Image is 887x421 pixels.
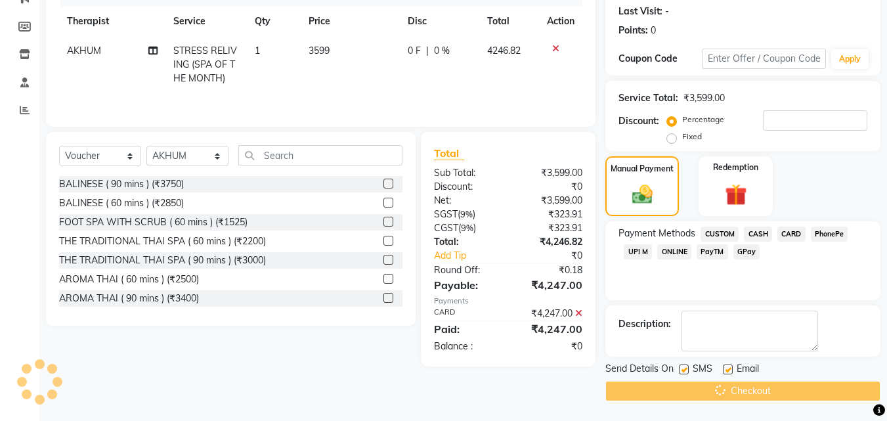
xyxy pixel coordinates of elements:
span: CARD [777,227,806,242]
span: 9% [460,209,473,219]
th: Therapist [59,7,165,36]
th: Disc [400,7,479,36]
span: STRESS RELIVING (SPA OF THE MONTH) [173,45,237,84]
span: CUSTOM [701,227,739,242]
div: ₹0 [523,249,593,263]
span: Email [737,362,759,378]
img: _cash.svg [626,183,659,206]
div: Total: [424,235,508,249]
div: ₹3,599.00 [508,194,592,208]
span: GPay [733,244,760,259]
label: Fixed [682,131,702,143]
span: 9% [461,223,473,233]
span: 4246.82 [487,45,521,56]
div: ₹0.18 [508,263,592,277]
div: Description: [618,317,671,331]
div: Net: [424,194,508,208]
div: Discount: [618,114,659,128]
input: Enter Offer / Coupon Code [702,49,826,69]
label: Manual Payment [611,163,674,175]
div: Sub Total: [424,166,508,180]
span: UPI M [624,244,652,259]
div: Round Off: [424,263,508,277]
span: SMS [693,362,712,378]
div: ( ) [424,221,508,235]
span: AKHUM [67,45,101,56]
div: ₹4,246.82 [508,235,592,249]
a: Add Tip [424,249,522,263]
div: THE TRADITIONAL THAI SPA ( 60 mins ) (₹2200) [59,234,266,248]
div: Payable: [424,277,508,293]
span: | [426,44,429,58]
div: AROMA THAI ( 60 mins ) (₹2500) [59,273,199,286]
div: ₹323.91 [508,221,592,235]
span: 3599 [309,45,330,56]
div: ₹3,599.00 [683,91,725,105]
th: Price [301,7,400,36]
div: Coupon Code [618,52,701,66]
div: ₹0 [508,180,592,194]
span: 0 % [434,44,450,58]
div: FOOT SPA WITH SCRUB ( 60 mins ) (₹1525) [59,215,248,229]
span: Send Details On [605,362,674,378]
span: Total [434,146,464,160]
div: CARD [424,307,508,321]
img: _gift.svg [718,181,754,208]
span: PhonePe [811,227,848,242]
div: Points: [618,24,648,37]
span: CGST [434,222,458,234]
div: ₹3,599.00 [508,166,592,180]
div: Paid: [424,321,508,337]
div: Balance : [424,340,508,353]
div: AROMA THAI ( 90 mins ) (₹3400) [59,292,199,305]
div: Service Total: [618,91,678,105]
span: SGST [434,208,458,220]
input: Search [238,145,402,166]
div: BALINESE ( 90 mins ) (₹3750) [59,177,184,191]
th: Total [479,7,540,36]
label: Redemption [713,162,758,173]
div: Discount: [424,180,508,194]
span: CASH [744,227,772,242]
div: BALINESE ( 60 mins ) (₹2850) [59,196,184,210]
th: Action [539,7,582,36]
div: THE TRADITIONAL THAI SPA ( 90 mins ) (₹3000) [59,254,266,267]
div: - [665,5,669,18]
label: Percentage [682,114,724,125]
div: 0 [651,24,656,37]
th: Service [165,7,247,36]
span: ONLINE [657,244,691,259]
th: Qty [247,7,301,36]
div: ( ) [424,208,508,221]
span: PayTM [697,244,728,259]
button: Apply [831,49,869,69]
div: Payments [434,296,582,307]
div: ₹323.91 [508,208,592,221]
span: Payment Methods [618,227,695,240]
div: ₹4,247.00 [508,307,592,321]
span: 1 [255,45,260,56]
div: Last Visit: [618,5,662,18]
div: ₹4,247.00 [508,277,592,293]
div: ₹4,247.00 [508,321,592,337]
span: 0 F [408,44,421,58]
div: ₹0 [508,340,592,353]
